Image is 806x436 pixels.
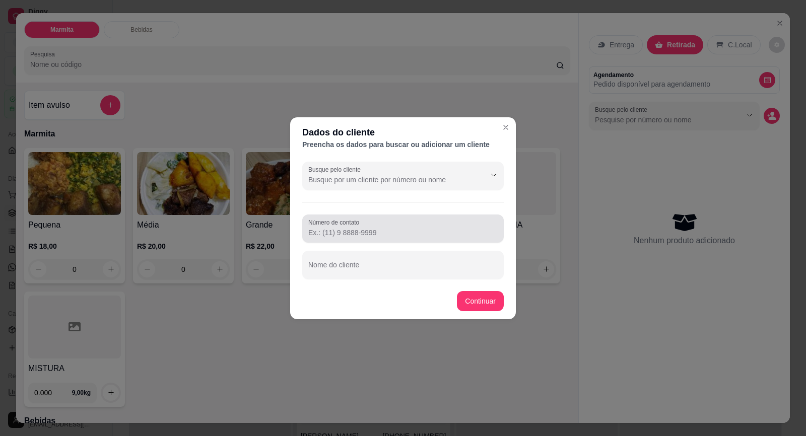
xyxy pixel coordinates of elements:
[308,228,498,238] input: Número de contato
[302,125,504,139] div: Dados do cliente
[302,139,504,150] div: Preencha os dados para buscar ou adicionar um cliente
[498,119,514,135] button: Close
[308,165,364,174] label: Busque pelo cliente
[308,264,498,274] input: Nome do cliente
[457,291,504,311] button: Continuar
[486,167,502,183] button: Show suggestions
[308,175,469,185] input: Busque pelo cliente
[308,218,363,227] label: Número de contato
